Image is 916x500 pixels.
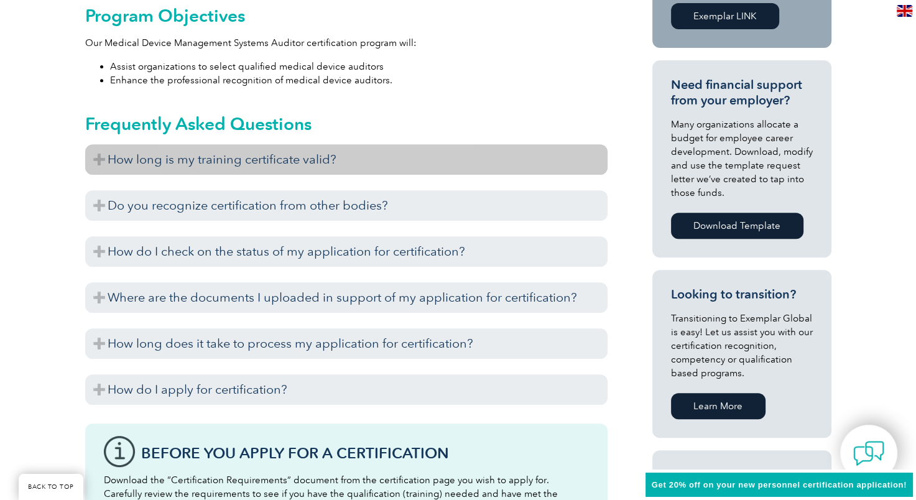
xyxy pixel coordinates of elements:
[671,287,813,302] h3: Looking to transition?
[671,312,813,380] p: Transitioning to Exemplar Global is easy! Let us assist you with our certification recognition, c...
[85,190,608,221] h3: Do you recognize certification from other bodies?
[652,480,907,489] span: Get 20% off on your new personnel certification application!
[85,36,608,50] p: Our Medical Device Management Systems Auditor certification program will:
[85,144,608,175] h3: How long is my training certificate valid?
[141,445,589,461] h3: Before You Apply For a Certification
[85,282,608,313] h3: Where are the documents I uploaded in support of my application for certification?
[671,3,779,29] a: Exemplar LINK
[85,6,608,25] h2: Program Objectives
[897,5,912,17] img: en
[671,213,803,239] a: Download Template
[671,467,813,498] h3: Looking for a training course?
[671,393,766,419] a: Learn More
[85,374,608,405] h3: How do I apply for certification?
[19,474,83,500] a: BACK TO TOP
[671,77,813,108] h3: Need financial support from your employer?
[85,328,608,359] h3: How long does it take to process my application for certification?
[110,73,608,87] li: Enhance the professional recognition of medical device auditors.
[85,114,608,134] h2: Frequently Asked Questions
[671,118,813,200] p: Many organizations allocate a budget for employee career development. Download, modify and use th...
[110,60,608,73] li: Assist organizations to select qualified medical device auditors
[85,236,608,267] h3: How do I check on the status of my application for certification?
[853,438,884,469] img: contact-chat.png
